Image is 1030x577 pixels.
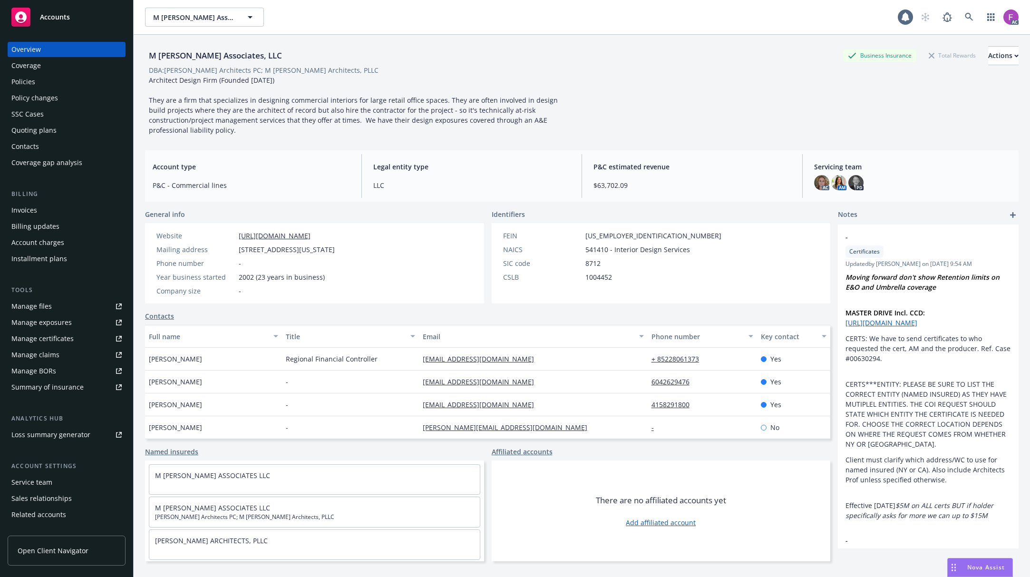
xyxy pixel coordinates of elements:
div: Coverage gap analysis [11,155,82,170]
div: Year business started [156,272,235,282]
a: Start snowing [916,8,935,27]
div: Policy changes [11,90,58,106]
a: Billing updates [8,219,126,234]
div: Policies [11,74,35,89]
div: Installment plans [11,251,67,266]
span: There are no affiliated accounts yet [596,495,726,506]
a: Sales relationships [8,491,126,506]
div: Summary of insurance [11,380,84,395]
span: - [286,422,288,432]
a: Manage claims [8,347,126,362]
span: 541410 - Interior Design Services [585,244,690,254]
a: SSC Cases [8,107,126,122]
p: Effective [DATE] [845,500,1011,520]
a: Client navigator features [8,523,126,538]
div: Related accounts [11,507,66,522]
div: Drag to move [948,558,960,577]
a: M [PERSON_NAME] ASSOCIATES LLC [155,503,270,512]
a: Contacts [145,311,174,321]
a: + 85228061373 [651,354,707,363]
img: photo [1003,10,1019,25]
a: Report a Bug [938,8,957,27]
div: Phone number [651,332,743,342]
button: Key contact [757,325,830,348]
a: Switch app [981,8,1001,27]
a: Account charges [8,235,126,250]
img: photo [814,175,829,190]
span: Open Client Navigator [18,546,88,556]
strong: MASTER DRIVE Incl. CCD: [845,308,925,317]
span: [PERSON_NAME] [149,377,202,387]
em: Moving forward don't show Retention limits on E&O and Umbrella coverage [845,273,1001,292]
a: - [651,423,661,432]
a: Quoting plans [8,123,126,138]
div: Company size [156,286,235,296]
a: Installment plans [8,251,126,266]
div: Account charges [11,235,64,250]
div: Manage claims [11,347,59,362]
span: $63,702.09 [593,180,791,190]
a: M [PERSON_NAME] ASSOCIATES LLC [155,471,270,480]
span: - [286,377,288,387]
span: Servicing team [814,162,1011,172]
div: FEIN [503,231,582,241]
div: Tools [8,285,126,295]
div: SSC Cases [11,107,44,122]
span: P&C - Commercial lines [153,180,350,190]
span: Regional Financial Controller [286,354,378,364]
a: remove [1000,536,1011,547]
div: Key contact [761,332,816,342]
div: NAICS [503,244,582,254]
div: Coverage [11,58,41,73]
span: - [239,258,241,268]
button: M [PERSON_NAME] Associates, LLC [145,8,264,27]
p: CERTS***ENTITY: PLEASE BE SURE TO LIST THE CORRECT ENTITY (NAMED INSURED) AS THEY HAVE MUTIPLEL E... [845,379,1011,449]
div: Title [286,332,405,342]
a: Manage certificates [8,331,126,346]
a: Policy changes [8,90,126,106]
a: [EMAIL_ADDRESS][DOMAIN_NAME] [423,400,542,409]
a: Manage exposures [8,315,126,330]
div: Actions [988,47,1019,65]
div: Contacts [11,139,39,154]
a: Named insureds [145,447,198,457]
button: Phone number [648,325,758,348]
div: Manage exposures [11,315,72,330]
img: photo [848,175,864,190]
a: Accounts [8,4,126,30]
img: photo [831,175,846,190]
span: Accounts [40,13,70,21]
div: Account settings [8,461,126,471]
span: 8712 [585,258,601,268]
span: Yes [770,377,781,387]
a: 4158291800 [651,400,697,409]
div: SIC code [503,258,582,268]
a: [URL][DOMAIN_NAME] [239,231,311,240]
span: Updated by [PERSON_NAME] on [DATE] 9:54 AM [845,260,1011,268]
a: Related accounts [8,507,126,522]
div: Website [156,231,235,241]
span: Legal entity type [373,162,571,172]
span: - [845,536,986,546]
a: Contacts [8,139,126,154]
div: Sales relationships [11,491,72,506]
a: remove [1000,232,1011,244]
span: [US_EMPLOYER_IDENTIFICATION_NUMBER] [585,231,721,241]
span: Yes [770,400,781,410]
div: Mailing address [156,244,235,254]
div: Business Insurance [843,49,916,61]
div: -CertificatesUpdatedby [PERSON_NAME] on [DATE] 9:54 AMMoving forward don't show Retention limits ... [838,225,1019,528]
span: [STREET_ADDRESS][US_STATE] [239,244,335,254]
button: Actions [988,46,1019,65]
span: 2002 (23 years in business) [239,272,325,282]
span: Architect Design Firm (Founded [DATE]) They are a firm that specializes in designing commercial i... [149,76,560,135]
div: CSLB [503,272,582,282]
div: Analytics hub [8,414,126,423]
span: Identifiers [492,209,525,219]
p: Client must clarify which address/WC to use for named insured (NY or CA). Also include Architects... [845,455,1011,485]
span: [PERSON_NAME] [149,354,202,364]
span: M [PERSON_NAME] Associates, LLC [153,12,235,22]
a: Manage BORs [8,363,126,379]
span: [PERSON_NAME] Architects PC; M [PERSON_NAME] Architects, PLLC [155,513,474,521]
